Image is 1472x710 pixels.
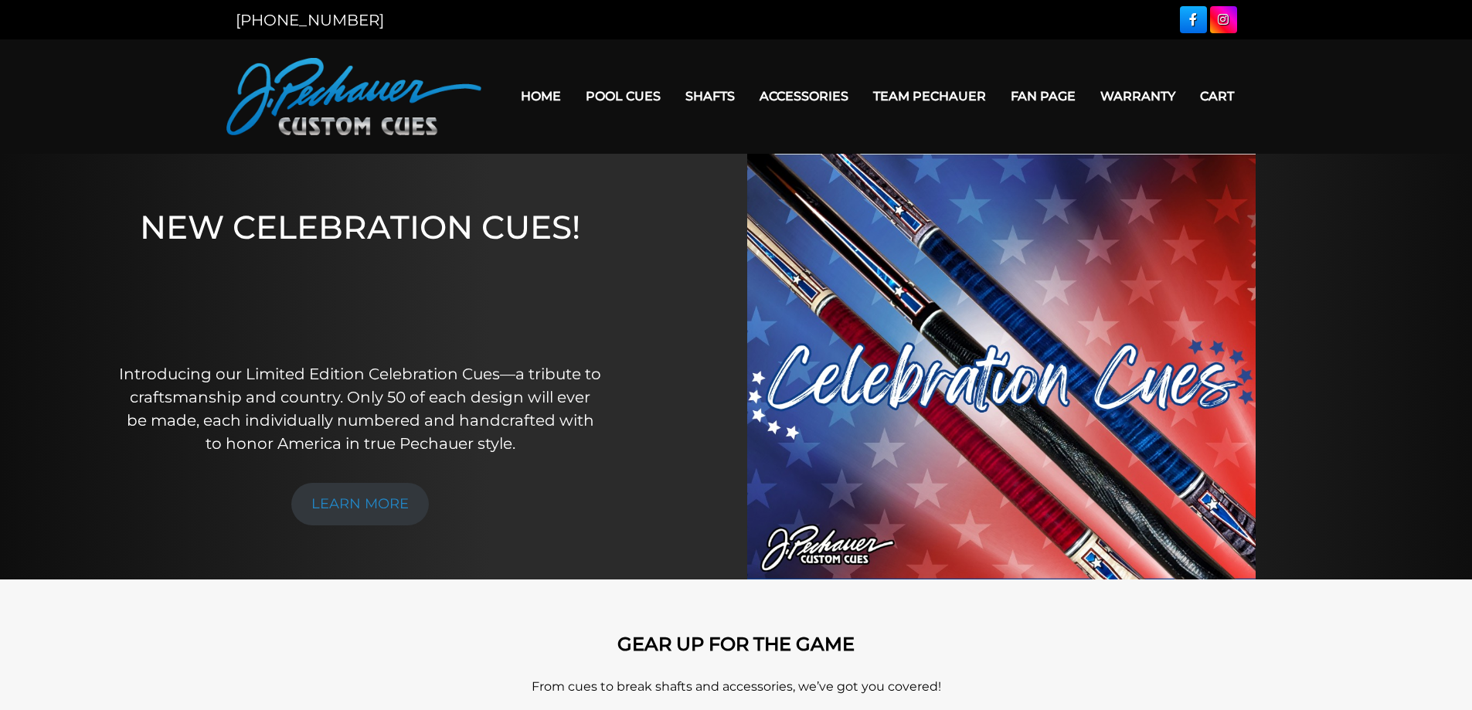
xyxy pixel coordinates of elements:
[236,11,384,29] a: [PHONE_NUMBER]
[296,678,1177,696] p: From cues to break shafts and accessories, we’ve got you covered!
[1088,76,1188,116] a: Warranty
[998,76,1088,116] a: Fan Page
[118,362,603,455] p: Introducing our Limited Edition Celebration Cues—a tribute to craftsmanship and country. Only 50 ...
[747,76,861,116] a: Accessories
[226,58,481,135] img: Pechauer Custom Cues
[573,76,673,116] a: Pool Cues
[861,76,998,116] a: Team Pechauer
[291,483,429,525] a: LEARN MORE
[617,633,855,655] strong: GEAR UP FOR THE GAME
[1188,76,1246,116] a: Cart
[508,76,573,116] a: Home
[118,208,603,341] h1: NEW CELEBRATION CUES!
[673,76,747,116] a: Shafts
